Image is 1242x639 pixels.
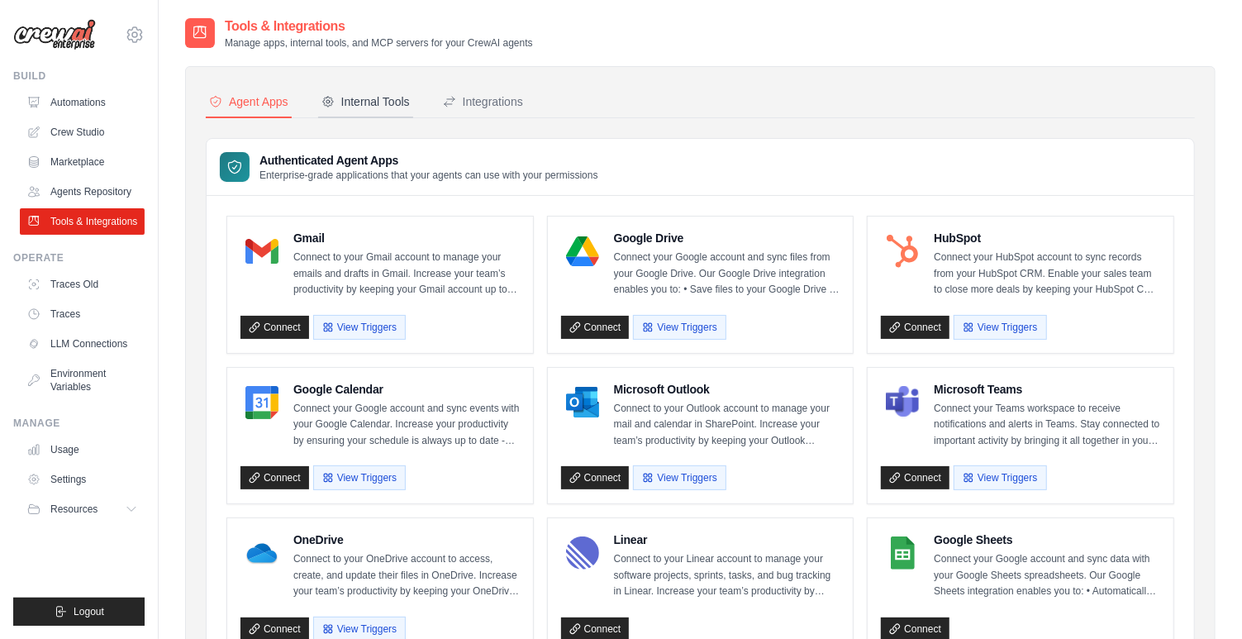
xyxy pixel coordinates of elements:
[293,250,520,298] p: Connect to your Gmail account to manage your emails and drafts in Gmail. Increase your team’s pro...
[20,331,145,357] a: LLM Connections
[633,465,726,490] button: View Triggers
[20,301,145,327] a: Traces
[225,36,533,50] p: Manage apps, internal tools, and MCP servers for your CrewAI agents
[566,536,599,570] img: Linear Logo
[13,598,145,626] button: Logout
[20,179,145,205] a: Agents Repository
[20,89,145,116] a: Automations
[245,536,278,570] img: OneDrive Logo
[293,401,520,450] p: Connect your Google account and sync events with your Google Calendar. Increase your productivity...
[881,316,949,339] a: Connect
[614,551,840,600] p: Connect to your Linear account to manage your software projects, sprints, tasks, and bug tracking...
[934,551,1160,600] p: Connect your Google account and sync data with your Google Sheets spreadsheets. Our Google Sheets...
[225,17,533,36] h2: Tools & Integrations
[20,119,145,145] a: Crew Studio
[20,496,145,522] button: Resources
[614,230,840,246] h4: Google Drive
[934,230,1160,246] h4: HubSpot
[313,465,406,490] button: View Triggers
[74,605,104,618] span: Logout
[20,436,145,463] a: Usage
[881,466,949,489] a: Connect
[50,503,98,516] span: Resources
[954,315,1046,340] button: View Triggers
[614,250,840,298] p: Connect your Google account and sync files from your Google Drive. Our Google Drive integration e...
[245,386,278,419] img: Google Calendar Logo
[13,417,145,430] div: Manage
[934,401,1160,450] p: Connect your Teams workspace to receive notifications and alerts in Teams. Stay connected to impo...
[614,532,840,548] h4: Linear
[13,19,96,50] img: Logo
[443,93,523,110] div: Integrations
[934,532,1160,548] h4: Google Sheets
[886,235,919,268] img: HubSpot Logo
[561,316,630,339] a: Connect
[20,466,145,493] a: Settings
[566,235,599,268] img: Google Drive Logo
[13,251,145,265] div: Operate
[20,271,145,298] a: Traces Old
[633,315,726,340] button: View Triggers
[206,87,292,118] button: Agent Apps
[886,386,919,419] img: Microsoft Teams Logo
[886,536,919,570] img: Google Sheets Logo
[293,230,520,246] h4: Gmail
[321,93,410,110] div: Internal Tools
[245,235,278,268] img: Gmail Logo
[293,551,520,600] p: Connect to your OneDrive account to access, create, and update their files in OneDrive. Increase ...
[318,87,413,118] button: Internal Tools
[13,69,145,83] div: Build
[440,87,526,118] button: Integrations
[293,532,520,548] h4: OneDrive
[561,466,630,489] a: Connect
[293,381,520,398] h4: Google Calendar
[259,152,598,169] h3: Authenticated Agent Apps
[954,465,1046,490] button: View Triggers
[240,316,309,339] a: Connect
[614,401,840,450] p: Connect to your Outlook account to manage your mail and calendar in SharePoint. Increase your tea...
[614,381,840,398] h4: Microsoft Outlook
[209,93,288,110] div: Agent Apps
[259,169,598,182] p: Enterprise-grade applications that your agents can use with your permissions
[20,149,145,175] a: Marketplace
[313,315,406,340] button: View Triggers
[20,360,145,400] a: Environment Variables
[240,466,309,489] a: Connect
[934,250,1160,298] p: Connect your HubSpot account to sync records from your HubSpot CRM. Enable your sales team to clo...
[934,381,1160,398] h4: Microsoft Teams
[566,386,599,419] img: Microsoft Outlook Logo
[20,208,145,235] a: Tools & Integrations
